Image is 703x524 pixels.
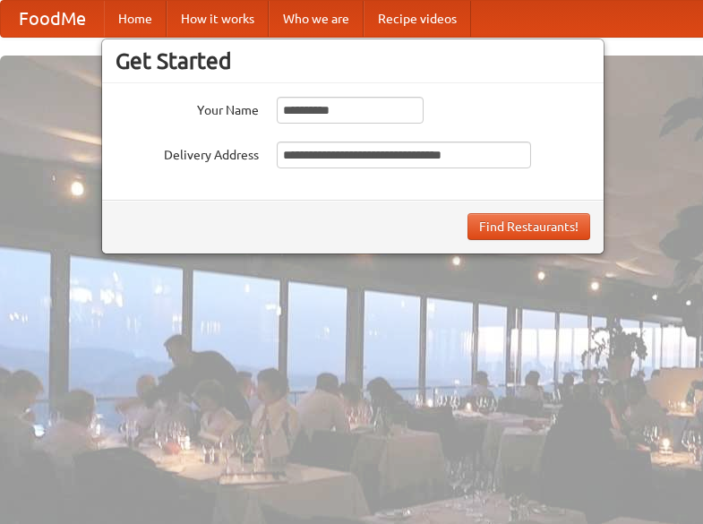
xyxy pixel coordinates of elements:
a: Home [104,1,167,37]
a: Recipe videos [364,1,471,37]
a: How it works [167,1,269,37]
label: Your Name [116,97,259,119]
button: Find Restaurants! [467,213,590,240]
h3: Get Started [116,47,590,74]
a: FoodMe [1,1,104,37]
a: Who we are [269,1,364,37]
label: Delivery Address [116,142,259,164]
